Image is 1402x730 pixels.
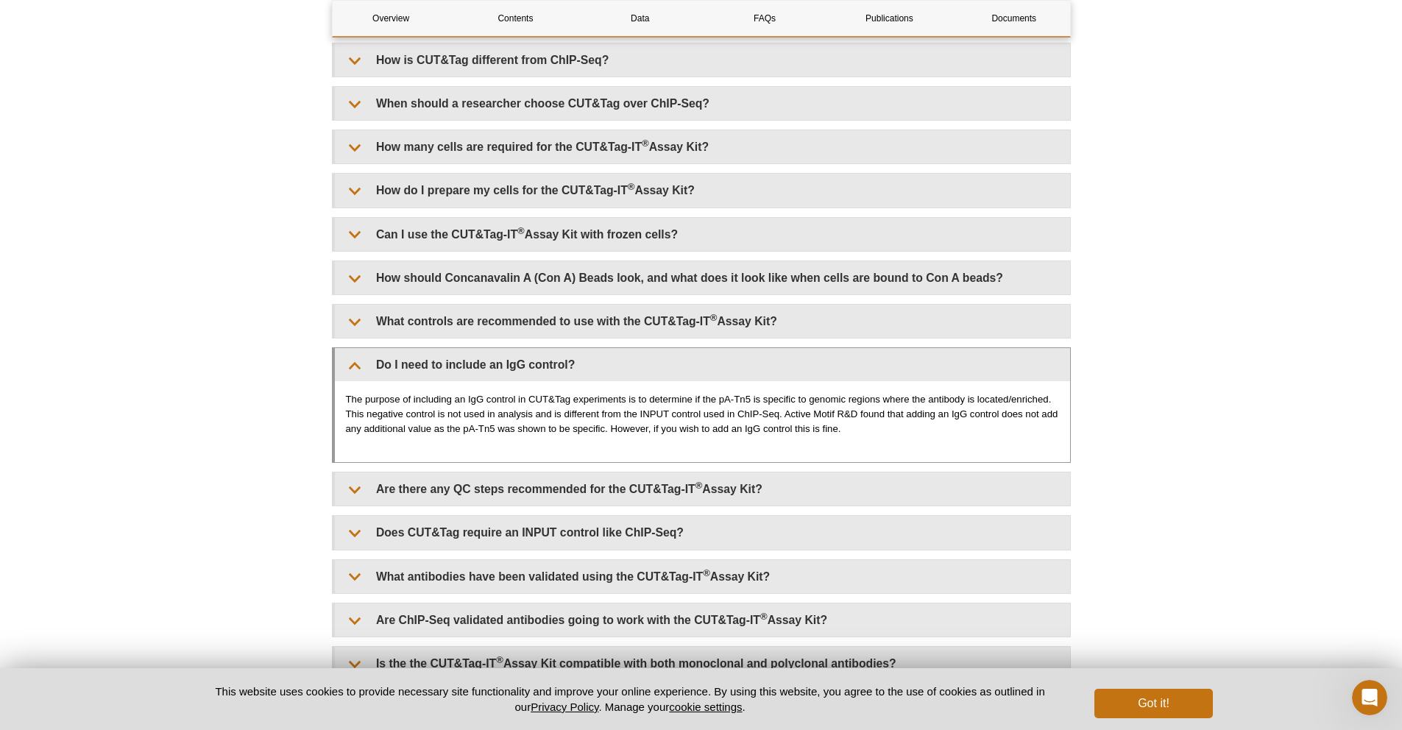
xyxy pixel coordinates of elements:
[335,516,1070,549] summary: Does CUT&Tag require an INPUT control like ChIP-Seq?
[335,218,1070,251] summary: Can I use the CUT&Tag-IT®Assay Kit with frozen cells?
[703,567,710,578] sup: ®
[531,701,598,713] a: Privacy Policy
[335,603,1070,637] summary: Are ChIP-Seq validated antibodies going to work with the CUT&Tag-IT®Assay Kit?
[335,87,1070,120] summary: When should a researcher choose CUT&Tag over ChIP-Seq?
[335,174,1070,207] summary: How do I prepare my cells for the CUT&Tag-IT®Assay Kit?
[335,305,1070,338] summary: What controls are recommended to use with the CUT&Tag-IT®Assay Kit?
[581,1,698,36] a: Data
[496,654,503,665] sup: ®
[1352,680,1387,715] iframe: Intercom live chat
[517,224,525,235] sup: ®
[695,480,703,491] sup: ®
[642,138,649,149] sup: ®
[706,1,823,36] a: FAQs
[335,647,1070,680] summary: Is the the CUT&Tag-IT®Assay Kit compatible with both monoclonal and polyclonal antibodies?
[335,348,1070,381] summary: Do I need to include an IgG control?
[335,130,1070,163] summary: How many cells are required for the CUT&Tag-IT®Assay Kit?
[628,181,635,192] sup: ®
[335,43,1070,77] summary: How is CUT&Tag different from ChIP-Seq?
[831,1,948,36] a: Publications
[1094,689,1212,718] button: Got it!
[669,701,742,713] button: cookie settings
[335,560,1070,593] summary: What antibodies have been validated using the CUT&Tag-IT®Assay Kit?
[346,392,1059,436] p: The purpose of including an IgG control in CUT&Tag experiments is to determine if the pA-Tn5 is s...
[333,1,450,36] a: Overview
[335,472,1070,506] summary: Are there any QC steps recommended for the CUT&Tag-IT®Assay Kit?
[190,684,1071,715] p: This website uses cookies to provide necessary site functionality and improve your online experie...
[457,1,574,36] a: Contents
[710,312,718,323] sup: ®
[955,1,1072,36] a: Documents
[760,611,768,622] sup: ®
[335,261,1070,294] summary: How should Concanavalin A (Con A) Beads look, and what does it look like when cells are bound to ...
